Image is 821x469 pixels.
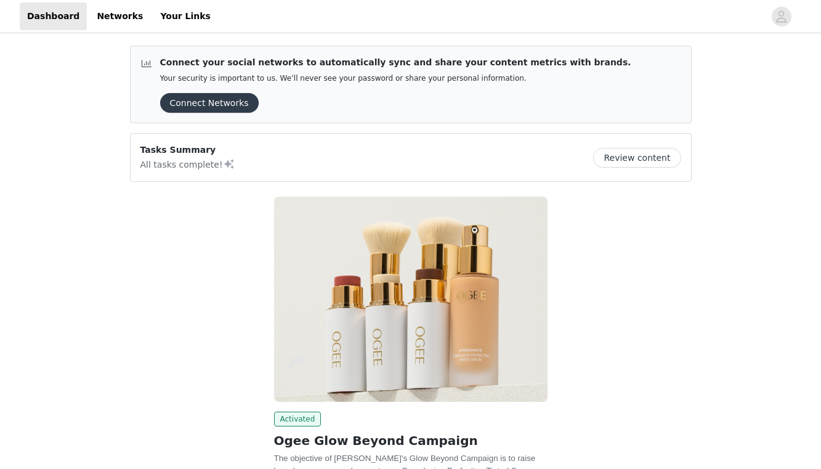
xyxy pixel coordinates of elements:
[775,7,787,27] div: avatar
[274,197,548,402] img: Ogee
[140,144,235,157] p: Tasks Summary
[593,148,681,168] button: Review content
[160,93,259,113] button: Connect Networks
[160,74,631,83] p: Your security is important to us. We’ll never see your password or share your personal information.
[153,2,218,30] a: Your Links
[274,412,322,426] span: Activated
[274,431,548,450] h2: Ogee Glow Beyond Campaign
[140,157,235,171] p: All tasks complete!
[20,2,87,30] a: Dashboard
[89,2,150,30] a: Networks
[160,56,631,69] p: Connect your social networks to automatically sync and share your content metrics with brands.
